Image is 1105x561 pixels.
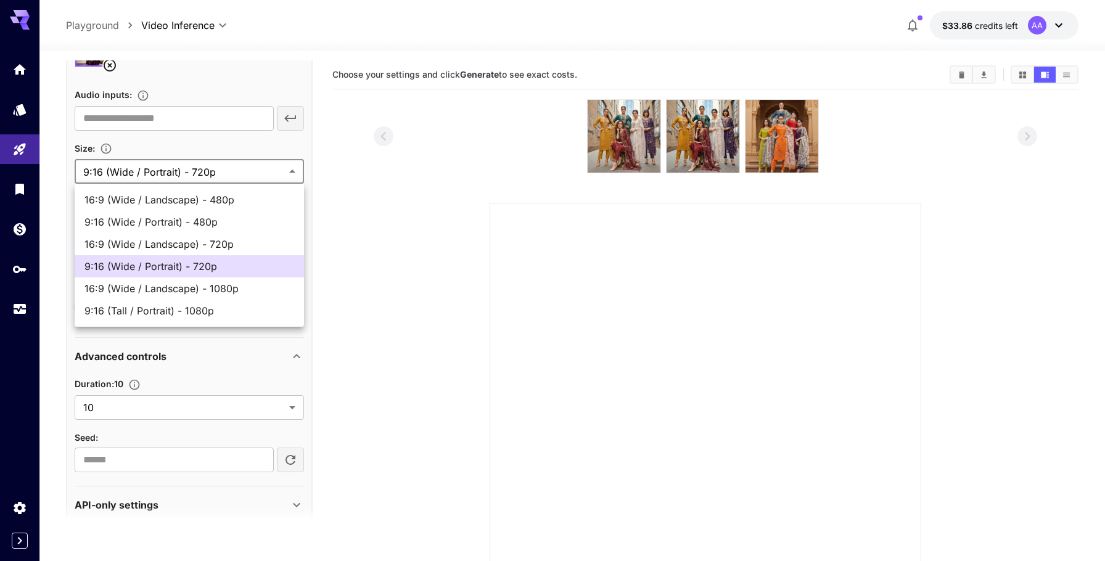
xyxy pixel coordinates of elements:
span: 16:9 (Wide / Landscape) - 1080p [84,281,294,296]
span: 9:16 (Tall / Portrait) - 1080p [84,303,294,318]
span: 9:16 (Wide / Portrait) - 480p [84,215,294,229]
span: 16:9 (Wide / Landscape) - 720p [84,237,294,252]
span: 16:9 (Wide / Landscape) - 480p [84,192,294,207]
span: 9:16 (Wide / Portrait) - 720p [84,259,294,274]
